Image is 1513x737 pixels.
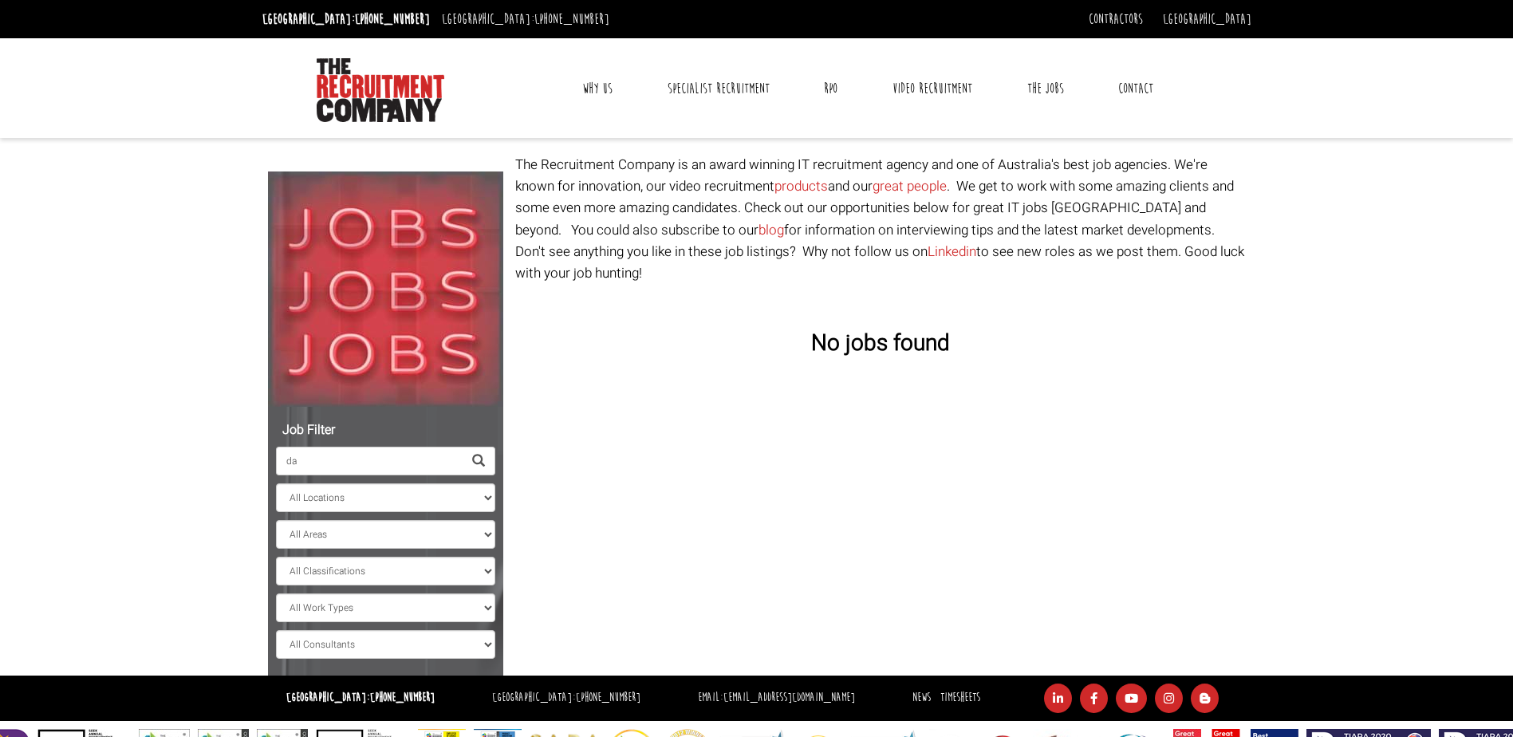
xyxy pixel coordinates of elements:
[1163,10,1251,28] a: [GEOGRAPHIC_DATA]
[488,687,644,710] li: [GEOGRAPHIC_DATA]:
[286,690,435,705] strong: [GEOGRAPHIC_DATA]:
[774,176,828,196] a: products
[940,690,980,705] a: Timesheets
[438,6,613,32] li: [GEOGRAPHIC_DATA]:
[258,6,434,32] li: [GEOGRAPHIC_DATA]:
[758,220,784,240] a: blog
[812,69,849,108] a: RPO
[515,332,1245,357] h3: No jobs found
[873,176,947,196] a: great people
[515,154,1245,284] p: The Recruitment Company is an award winning IT recruitment agency and one of Australia's best job...
[317,58,444,122] img: The Recruitment Company
[576,690,640,705] a: [PHONE_NUMBER]
[1106,69,1165,108] a: Contact
[268,171,503,407] img: Jobs, Jobs, Jobs
[355,10,430,28] a: [PHONE_NUMBER]
[881,69,984,108] a: Video Recruitment
[1089,10,1143,28] a: Contractors
[656,69,782,108] a: Specialist Recruitment
[370,690,435,705] a: [PHONE_NUMBER]
[928,242,976,262] a: Linkedin
[534,10,609,28] a: [PHONE_NUMBER]
[912,690,931,705] a: News
[276,447,463,475] input: Search
[1015,69,1076,108] a: The Jobs
[276,424,495,438] h5: Job Filter
[570,69,625,108] a: Why Us
[723,690,855,705] a: [EMAIL_ADDRESS][DOMAIN_NAME]
[694,687,859,710] li: Email:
